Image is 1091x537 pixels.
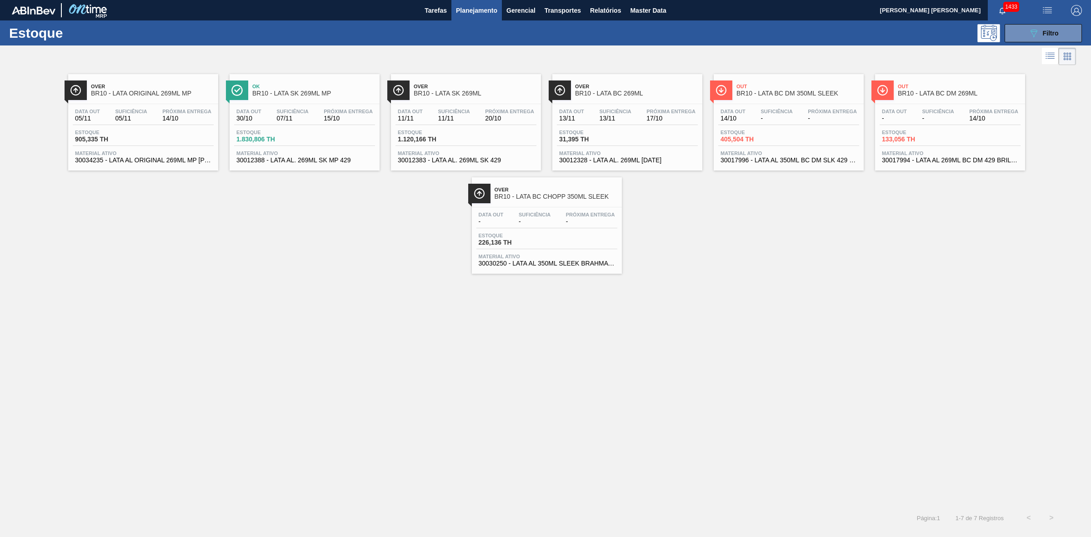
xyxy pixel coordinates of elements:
[969,109,1018,114] span: Próxima Entrega
[479,239,542,246] span: 226,136 TH
[917,515,940,522] span: Página : 1
[75,115,100,122] span: 05/11
[599,115,631,122] span: 13/11
[414,90,536,97] span: BR10 - LATA SK 269ML
[1003,2,1019,12] span: 1433
[559,115,584,122] span: 13/11
[630,5,666,16] span: Master Data
[882,115,907,122] span: -
[75,130,139,135] span: Estoque
[252,84,375,89] span: Ok
[646,115,696,122] span: 17/10
[808,115,857,122] span: -
[12,6,55,15] img: TNhmsLtSVTkK8tSr43FrP2fwEKptu5GPRR3wAAAABJRU5ErkJggg==
[75,151,211,156] span: Material ativo
[545,5,581,16] span: Transportes
[236,157,373,164] span: 30012388 - LATA AL. 269ML SK MP 429
[425,5,447,16] span: Tarefas
[324,115,373,122] span: 15/10
[231,85,243,96] img: Ícone
[599,109,631,114] span: Suficiência
[75,109,100,114] span: Data out
[75,157,211,164] span: 30034235 - LATA AL ORIGINAL 269ML MP BRILHO
[716,85,727,96] img: Ícone
[882,157,1018,164] span: 30017994 - LATA AL 269ML BC DM 429 BRILHO
[75,136,139,143] span: 905,335 TH
[70,85,81,96] img: Ícone
[324,109,373,114] span: Próxima Entrega
[575,90,698,97] span: BR10 - LATA BC 269ML
[474,188,485,199] img: Ícone
[495,187,617,192] span: Over
[479,218,504,225] span: -
[162,115,211,122] span: 14/10
[438,115,470,122] span: 11/11
[1042,5,1053,16] img: userActions
[438,109,470,114] span: Suficiência
[761,115,792,122] span: -
[808,109,857,114] span: Próxima Entrega
[485,109,534,114] span: Próxima Entrega
[559,109,584,114] span: Data out
[398,109,423,114] span: Data out
[398,115,423,122] span: 11/11
[721,109,746,114] span: Data out
[721,130,784,135] span: Estoque
[252,90,375,97] span: BR10 - LATA SK 269ML MP
[1040,507,1063,529] button: >
[223,67,384,171] a: ÍconeOkBR10 - LATA SK 269ML MPData out30/10Suficiência07/11Próxima Entrega15/10Estoque1.830,806 T...
[479,254,615,259] span: Material ativo
[922,115,954,122] span: -
[554,85,566,96] img: Ícone
[707,67,868,171] a: ÍconeOutBR10 - LATA BC DM 350ML SLEEKData out14/10Suficiência-Próxima Entrega-Estoque405,504 THMa...
[922,109,954,114] span: Suficiência
[761,109,792,114] span: Suficiência
[721,157,857,164] span: 30017996 - LATA AL 350ML BC DM SLK 429 BRILHO
[519,218,551,225] span: -
[236,151,373,156] span: Material ativo
[236,115,261,122] span: 30/10
[1005,24,1082,42] button: Filtro
[988,4,1017,17] button: Notificações
[721,136,784,143] span: 405,504 TH
[575,84,698,89] span: Over
[506,5,535,16] span: Gerencial
[398,130,461,135] span: Estoque
[398,136,461,143] span: 1.120,166 TH
[495,193,617,200] span: BR10 - LATA BC CHOPP 350ML SLEEK
[1059,48,1076,65] div: Visão em Cards
[882,130,946,135] span: Estoque
[646,109,696,114] span: Próxima Entrega
[236,109,261,114] span: Data out
[479,233,542,238] span: Estoque
[91,84,214,89] span: Over
[398,157,534,164] span: 30012383 - LATA AL. 269ML SK 429
[91,90,214,97] span: BR10 - LATA ORIGINAL 269ML MP
[1071,5,1082,16] img: Logout
[465,171,626,274] a: ÍconeOverBR10 - LATA BC CHOPP 350ML SLEEKData out-Suficiência-Próxima Entrega-Estoque226,136 THMa...
[868,67,1030,171] a: ÍconeOutBR10 - LATA BC DM 269MLData out-Suficiência-Próxima Entrega14/10Estoque133,056 THMaterial...
[384,67,545,171] a: ÍconeOverBR10 - LATA SK 269MLData out11/11Suficiência11/11Próxima Entrega20/10Estoque1.120,166 TH...
[566,218,615,225] span: -
[1043,30,1059,37] span: Filtro
[393,85,404,96] img: Ícone
[236,130,300,135] span: Estoque
[1042,48,1059,65] div: Visão em Lista
[590,5,621,16] span: Relatórios
[736,90,859,97] span: BR10 - LATA BC DM 350ML SLEEK
[898,84,1021,89] span: Out
[479,260,615,267] span: 30030250 - LATA AL 350ML SLEEK BRAHMA CHOPP 429
[721,151,857,156] span: Material ativo
[9,28,150,38] h1: Estoque
[882,136,946,143] span: 133,056 TH
[276,115,308,122] span: 07/11
[566,212,615,217] span: Próxima Entrega
[721,115,746,122] span: 14/10
[898,90,1021,97] span: BR10 - LATA BC DM 269ML
[1017,507,1040,529] button: <
[236,136,300,143] span: 1.830,806 TH
[414,84,536,89] span: Over
[559,157,696,164] span: 30012328 - LATA AL. 269ML BC 429
[736,84,859,89] span: Out
[954,515,1004,522] span: 1 - 7 de 7 Registros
